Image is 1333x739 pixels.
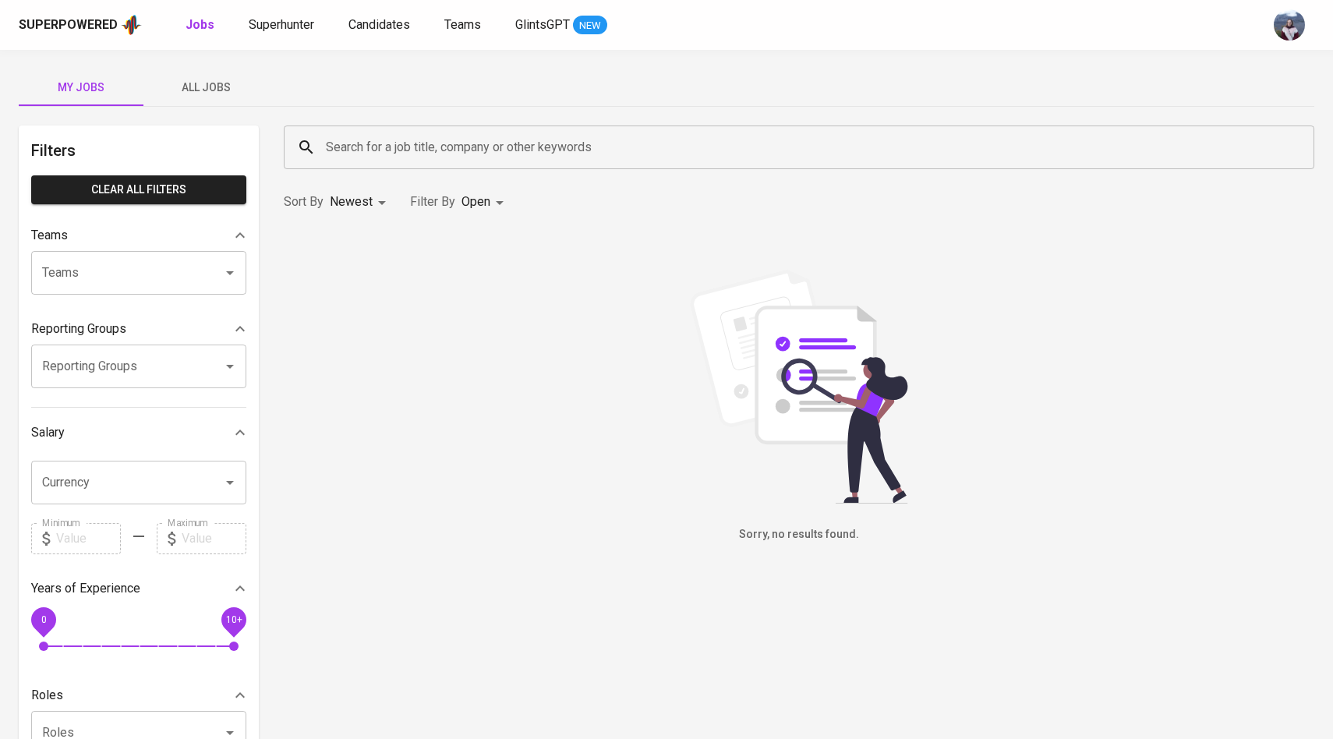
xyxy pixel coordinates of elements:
[44,180,234,200] span: Clear All filters
[56,523,121,554] input: Value
[515,16,607,35] a: GlintsGPT NEW
[31,579,140,598] p: Years of Experience
[219,262,241,284] button: Open
[31,686,63,705] p: Roles
[249,17,314,32] span: Superhunter
[182,523,246,554] input: Value
[348,16,413,35] a: Candidates
[573,18,607,34] span: NEW
[41,613,46,624] span: 0
[31,226,68,245] p: Teams
[682,270,916,504] img: file_searching.svg
[31,573,246,604] div: Years of Experience
[284,526,1314,543] h6: Sorry, no results found.
[515,17,570,32] span: GlintsGPT
[461,188,509,217] div: Open
[28,78,134,97] span: My Jobs
[1274,9,1305,41] img: christine.raharja@glints.com
[31,138,246,163] h6: Filters
[461,194,490,209] span: Open
[444,16,484,35] a: Teams
[31,175,246,204] button: Clear All filters
[153,78,259,97] span: All Jobs
[31,220,246,251] div: Teams
[348,17,410,32] span: Candidates
[410,193,455,211] p: Filter By
[225,613,242,624] span: 10+
[249,16,317,35] a: Superhunter
[19,13,142,37] a: Superpoweredapp logo
[19,16,118,34] div: Superpowered
[284,193,324,211] p: Sort By
[31,313,246,345] div: Reporting Groups
[330,193,373,211] p: Newest
[31,320,126,338] p: Reporting Groups
[31,423,65,442] p: Salary
[31,680,246,711] div: Roles
[219,355,241,377] button: Open
[121,13,142,37] img: app logo
[330,188,391,217] div: Newest
[219,472,241,493] button: Open
[444,17,481,32] span: Teams
[186,16,217,35] a: Jobs
[31,417,246,448] div: Salary
[186,17,214,32] b: Jobs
